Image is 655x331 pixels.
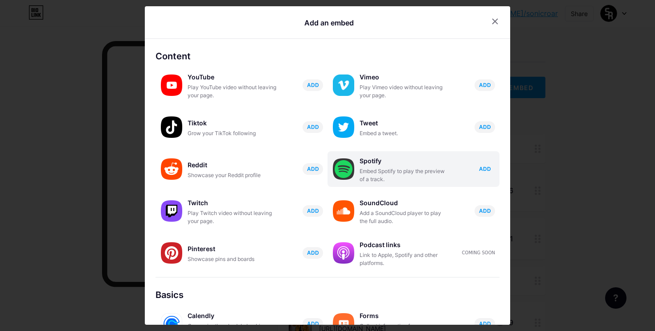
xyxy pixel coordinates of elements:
img: reddit [161,158,182,180]
div: Add an embed [304,17,354,28]
button: ADD [475,318,495,330]
div: Reddit [188,159,277,171]
span: ADD [479,165,491,173]
div: YouTube [188,71,277,83]
button: ADD [475,121,495,133]
div: Play Twitch video without leaving your page. [188,209,277,225]
img: soundcloud [333,200,354,222]
img: twitter [333,116,354,138]
button: ADD [475,163,495,175]
div: Spotify [360,155,449,167]
span: ADD [307,207,319,215]
span: ADD [479,320,491,327]
img: tiktok [161,116,182,138]
div: Tweet [360,117,449,129]
span: ADD [479,81,491,89]
div: Play Vimeo video without leaving your page. [360,83,449,99]
span: ADD [479,207,491,215]
img: vimeo [333,74,354,96]
img: spotify [333,158,354,180]
button: ADD [475,205,495,217]
div: Forms [360,310,449,322]
div: Grow your TikTok following [188,129,277,137]
img: pinterest [161,242,182,264]
div: Play YouTube video without leaving your page. [188,83,277,99]
button: ADD [303,247,323,259]
span: ADD [307,165,319,173]
div: SoundCloud [360,197,449,209]
div: Content [156,50,499,63]
span: ADD [307,81,319,89]
span: ADD [307,320,319,327]
div: Showcase your Reddit profile [188,171,277,179]
div: Coming soon [462,249,495,256]
span: ADD [307,123,319,131]
span: ADD [307,249,319,257]
span: ADD [479,123,491,131]
div: Basics [156,288,499,302]
button: ADD [303,205,323,217]
div: Twitch [188,197,277,209]
img: youtube [161,74,182,96]
div: Vimeo [360,71,449,83]
div: Calendly [188,310,277,322]
button: ADD [303,163,323,175]
div: Tiktok [188,117,277,129]
img: twitch [161,200,182,222]
button: ADD [475,79,495,91]
button: ADD [303,121,323,133]
div: Link to Apple, Spotify and other platforms. [360,251,449,267]
div: Add a SoundCloud player to play the full audio. [360,209,449,225]
div: Embed a tweet. [360,129,449,137]
button: ADD [303,318,323,330]
div: Showcase pins and boards [188,255,277,263]
div: Embed Spotify to play the preview of a track. [360,167,449,183]
button: ADD [303,79,323,91]
img: podcastlinks [333,242,354,264]
div: Pinterest [188,243,277,255]
div: Podcast links [360,239,449,251]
